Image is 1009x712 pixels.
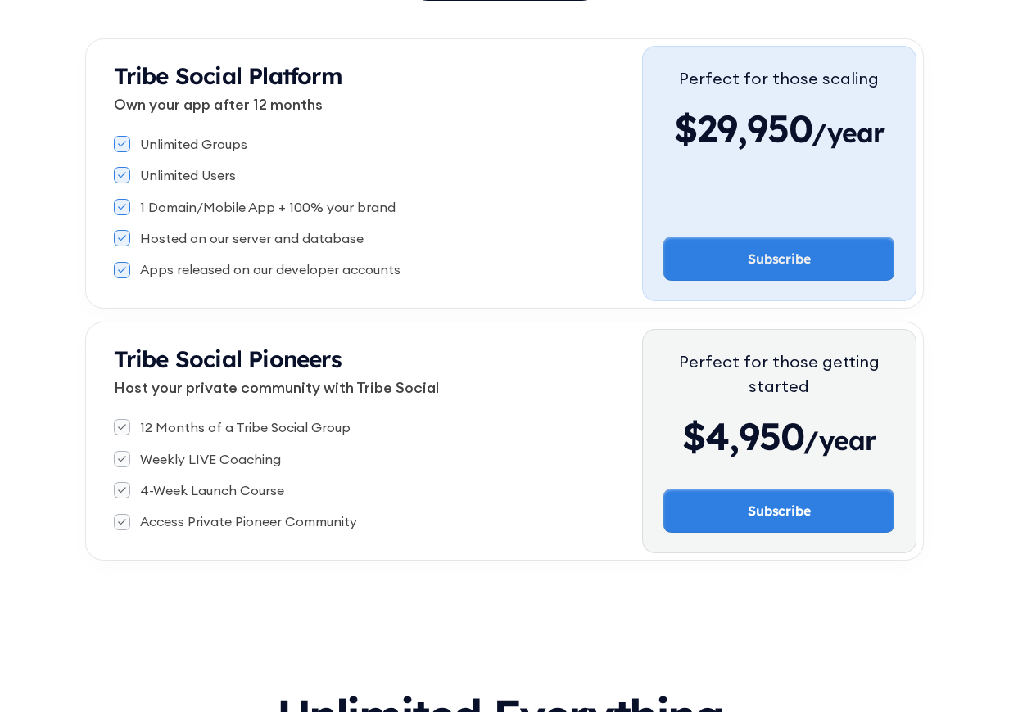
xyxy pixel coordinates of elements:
[674,104,884,153] div: $29,950
[140,135,247,153] div: Unlimited Groups
[663,349,894,399] div: Perfect for those getting started
[140,418,351,436] div: 12 Months of a Tribe Social Group
[140,481,284,499] div: 4-Week Launch Course
[140,260,400,278] div: Apps released on our developer accounts
[140,450,281,468] div: Weekly LIVE Coaching
[812,116,884,157] span: /year
[674,66,884,91] div: Perfect for those scaling
[663,412,894,461] div: $4,950
[114,93,642,115] p: Own your app after 12 months
[140,229,364,247] div: Hosted on our server and database
[114,345,342,373] strong: Tribe Social Pioneers
[140,166,236,184] div: Unlimited Users
[114,61,342,90] strong: Tribe Social Platform
[663,489,894,533] a: Subscribe
[140,198,396,216] div: 1 Domain/Mobile App + 100% your brand
[114,376,642,399] p: Host your private community with Tribe Social
[140,512,357,530] div: Access Private Pioneer Community
[663,237,894,281] a: Subscribe
[803,424,876,465] span: /year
